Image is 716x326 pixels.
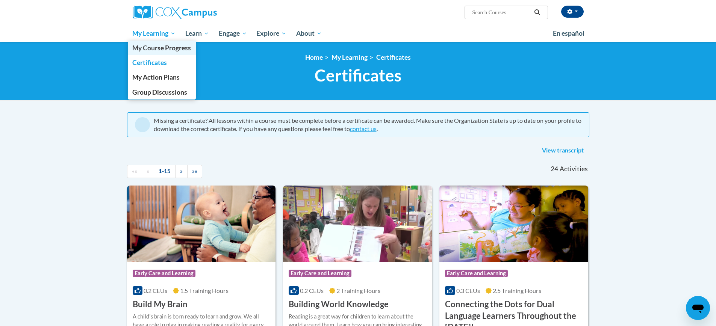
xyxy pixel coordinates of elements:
iframe: Button to launch messaging window [686,296,710,320]
a: Previous [142,165,154,178]
span: 0.3 CEUs [456,287,480,294]
a: My Learning [332,53,368,61]
span: » [180,168,183,174]
div: Missing a certificate? All lessons within a course must be complete before a certificate can be a... [154,116,581,133]
a: Home [305,53,323,61]
span: Group Discussions [132,88,187,96]
a: My Course Progress [128,41,196,55]
span: Early Care and Learning [445,270,508,277]
a: 1-15 [154,165,176,178]
span: Certificates [315,65,401,85]
span: 0.2 CEUs [144,287,167,294]
img: Course Logo [127,186,276,262]
a: Certificates [128,55,196,70]
a: View transcript [536,145,589,157]
button: Account Settings [561,6,584,18]
a: Explore [251,25,291,42]
a: My Action Plans [128,70,196,85]
a: Group Discussions [128,85,196,100]
span: En español [553,29,584,37]
h3: Build My Brain [133,299,188,310]
span: »» [192,168,197,174]
span: Early Care and Learning [133,270,195,277]
a: Learn [180,25,214,42]
span: 0.2 CEUs [300,287,324,294]
span: My Course Progress [132,44,191,52]
a: Engage [214,25,252,42]
span: Activities [560,165,588,173]
input: Search Courses [471,8,531,17]
span: My Action Plans [132,73,180,81]
a: En español [548,26,589,41]
span: 1.5 Training Hours [180,287,229,294]
a: Certificates [376,53,411,61]
span: « [147,168,149,174]
span: Engage [219,29,247,38]
span: Explore [256,29,286,38]
span: My Learning [132,29,176,38]
a: contact us [350,125,377,132]
span: Learn [185,29,209,38]
a: My Learning [128,25,181,42]
a: End [187,165,202,178]
a: Cox Campus [133,6,276,19]
span: Certificates [132,59,167,66]
img: Course Logo [439,186,588,262]
span: 24 [551,165,558,173]
a: Begining [127,165,142,178]
img: Cox Campus [133,6,217,19]
h3: Building World Knowledge [289,299,389,310]
img: Course Logo [283,186,432,262]
div: Main menu [121,25,595,42]
span: Early Care and Learning [289,270,351,277]
a: About [291,25,327,42]
span: 2 Training Hours [336,287,380,294]
button: Search [531,8,543,17]
span: About [296,29,322,38]
span: 2.5 Training Hours [493,287,541,294]
a: Next [175,165,188,178]
span: «« [132,168,137,174]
